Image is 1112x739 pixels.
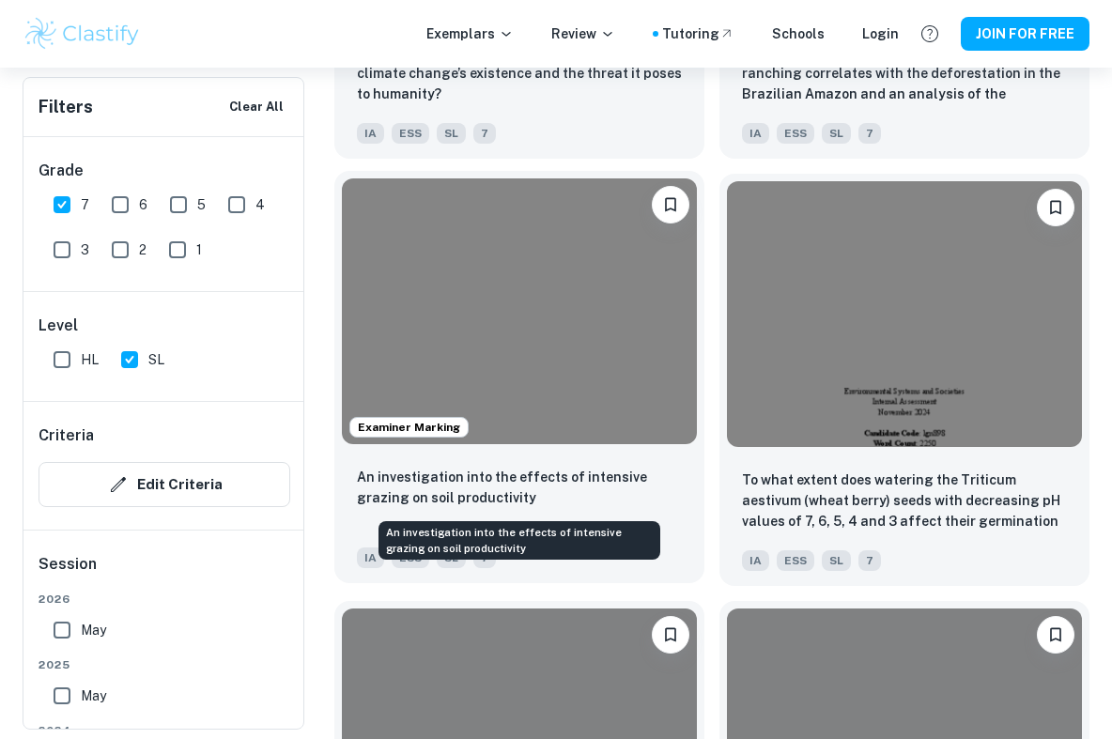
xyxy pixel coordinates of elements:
button: Please log in to bookmark exemplars [1037,616,1074,654]
span: HL [81,349,99,370]
span: SL [822,123,851,144]
div: An investigation into the effects of intensive grazing on soil productivity [378,521,660,560]
button: Please log in to bookmark exemplars [1037,189,1074,226]
span: May [81,620,106,640]
p: To what extent does watering the Triticum aestivum (wheat berry) seeds with decreasing pH values ... [742,470,1067,533]
span: ESS [777,550,814,571]
p: Exemplars [426,23,514,44]
p: An investigation into the effects of intensive grazing on soil productivity [357,467,682,508]
img: Clastify logo [23,15,142,53]
span: 2024 [39,722,290,739]
h6: Session [39,553,290,591]
span: ESS [392,123,429,144]
button: Please log in to bookmark exemplars [652,616,689,654]
a: Tutoring [662,23,734,44]
span: 1 [196,239,202,260]
span: 7 [473,123,496,144]
span: IA [357,547,384,568]
button: Clear All [224,93,288,121]
span: IA [357,123,384,144]
span: IA [742,550,769,571]
span: May [81,685,106,706]
span: Examiner Marking [350,419,468,436]
span: SL [148,349,164,370]
button: Please log in to bookmark exemplars [652,186,689,223]
img: ESS IA example thumbnail: To what extent does watering the Triticu [727,181,1082,448]
span: 2025 [39,656,290,673]
a: Please log in to bookmark exemplarsTo what extent does watering the Triticum aestivum (wheat berr... [719,174,1089,587]
h6: Grade [39,160,290,182]
a: Schools [772,23,825,44]
span: 7 [858,123,881,144]
a: Login [862,23,899,44]
h6: Level [39,315,290,337]
span: IA [742,123,769,144]
span: 6 [139,194,147,215]
span: 7 [81,194,89,215]
span: SL [437,123,466,144]
p: An investigation of the extent to which cattle ranching correlates with the deforestation in the ... [742,42,1067,106]
a: Examiner MarkingPlease log in to bookmark exemplarsAn investigation into the effects of intensive... [334,174,704,587]
img: ESS IA example thumbnail: An investigation into the effects of int [342,178,697,445]
span: 2026 [39,591,290,608]
h6: Criteria [39,424,94,447]
span: SL [822,550,851,571]
button: Help and Feedback [914,18,946,50]
p: To what extent does gender affect one’s view of climate change’s existence and the threat it pose... [357,42,682,104]
span: 4 [255,194,265,215]
button: Edit Criteria [39,462,290,507]
button: JOIN FOR FREE [961,17,1089,51]
p: Review [551,23,615,44]
h6: Filters [39,94,93,120]
span: 3 [81,239,89,260]
span: 7 [858,550,881,571]
span: ESS [777,123,814,144]
span: 5 [197,194,206,215]
span: 2 [139,239,147,260]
